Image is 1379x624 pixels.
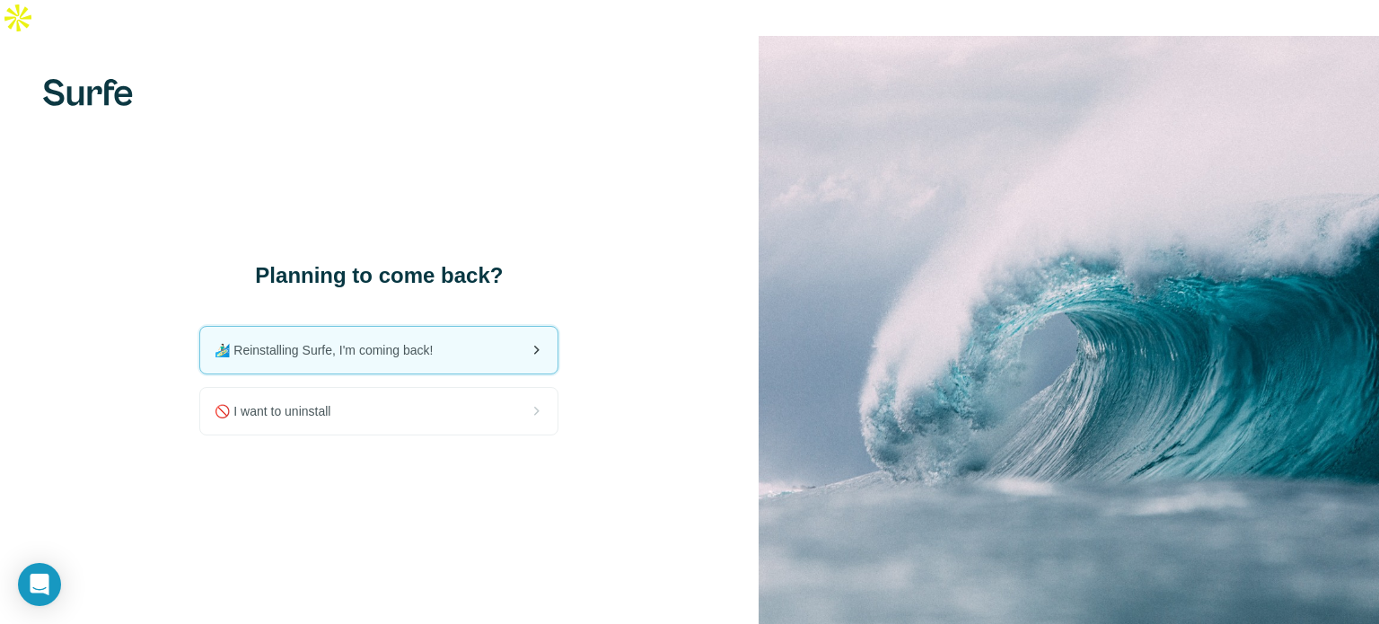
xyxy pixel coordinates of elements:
img: Surfe's logo [43,79,133,106]
span: 🚫 I want to uninstall [215,402,345,420]
span: 🏄🏻‍♂️ Reinstalling Surfe, I'm coming back! [215,341,447,359]
div: Open Intercom Messenger [18,563,61,606]
h1: Planning to come back? [199,261,558,290]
